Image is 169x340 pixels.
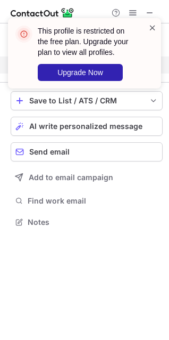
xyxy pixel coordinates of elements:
[29,148,70,156] span: Send email
[38,64,123,81] button: Upgrade Now
[29,173,113,182] span: Add to email campaign
[11,168,163,187] button: Add to email campaign
[11,193,163,208] button: Find work email
[38,26,136,58] header: This profile is restricted on the free plan. Upgrade your plan to view all profiles.
[15,26,32,43] img: error
[28,196,158,206] span: Find work email
[11,215,163,230] button: Notes
[11,6,74,19] img: ContactOut v5.3.10
[57,68,103,77] span: Upgrade Now
[11,142,163,161] button: Send email
[11,117,163,136] button: AI write personalized message
[28,217,158,227] span: Notes
[29,122,142,131] span: AI write personalized message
